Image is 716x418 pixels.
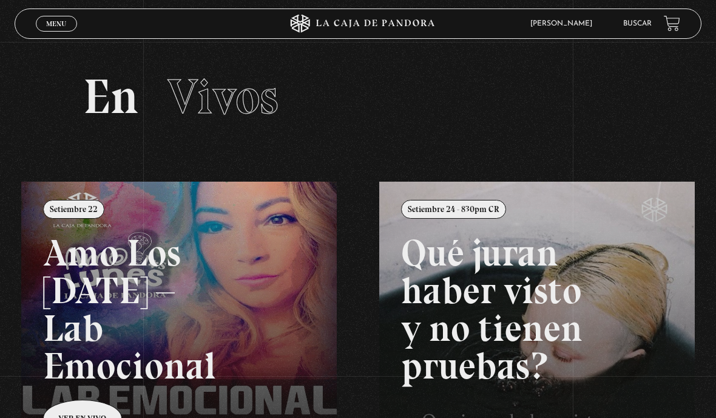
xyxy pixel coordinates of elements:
span: [PERSON_NAME] [524,20,604,27]
span: Cerrar [42,30,71,39]
h2: En [83,72,633,121]
span: Menu [46,20,66,27]
a: Buscar [623,20,652,27]
span: Vivos [167,67,279,126]
a: View your shopping cart [664,15,680,32]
